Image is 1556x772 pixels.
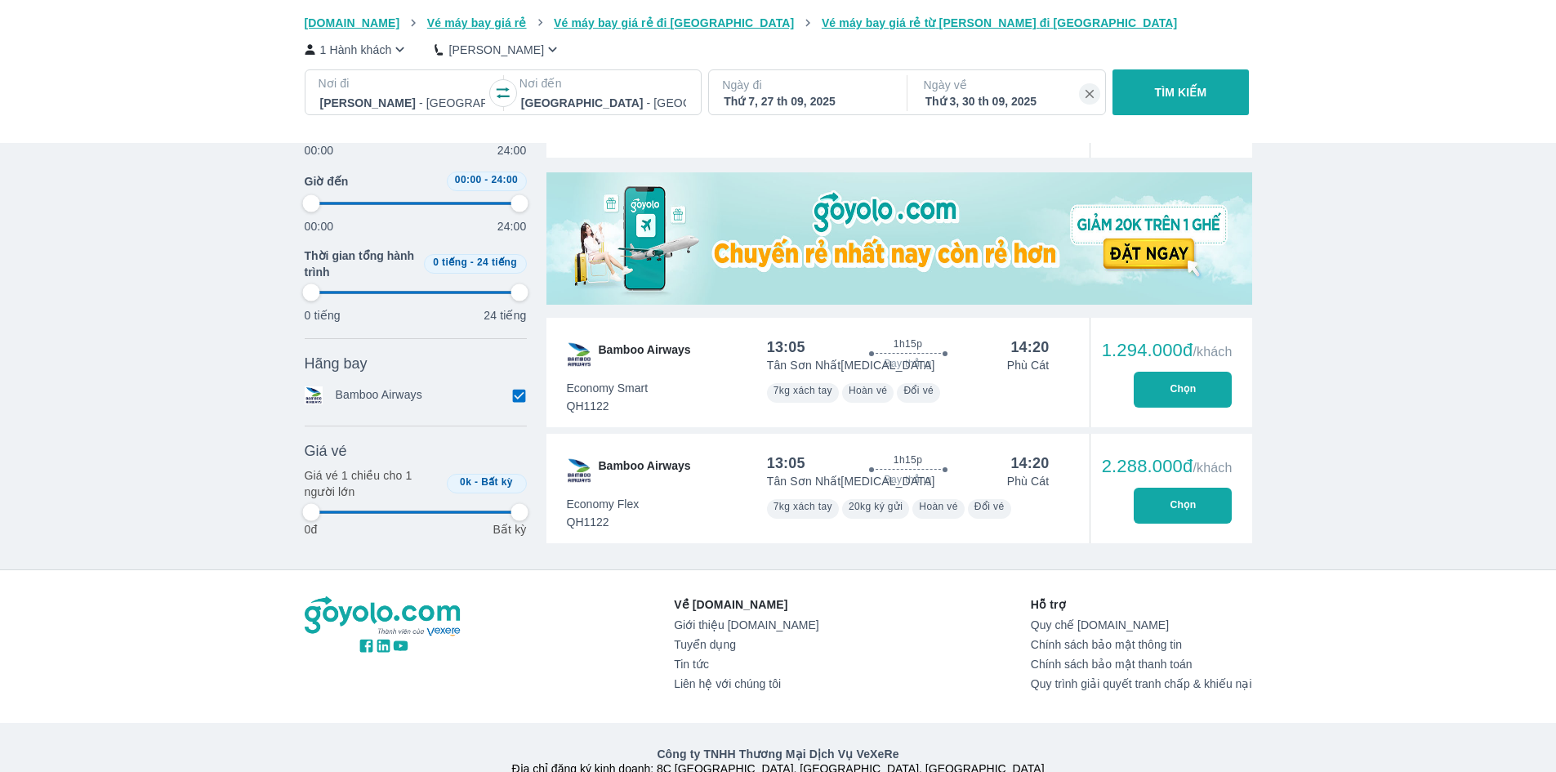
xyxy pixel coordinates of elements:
span: 7kg xách tay [774,501,832,512]
div: 2.288.000đ [1102,457,1233,476]
span: Giá vé [305,441,347,461]
a: Giới thiệu [DOMAIN_NAME] [674,618,818,631]
a: Tin tức [674,658,818,671]
div: 13:05 [767,453,805,473]
span: QH1122 [567,398,649,414]
p: Hỗ trợ [1031,596,1252,613]
span: Bamboo Airways [599,341,691,368]
img: QH [566,457,592,484]
span: Thời gian tổng hành trình [305,248,417,280]
p: Phù Cát [1007,357,1050,373]
div: Thứ 3, 30 th 09, 2025 [925,93,1090,109]
span: Vé máy bay giá rẻ đi [GEOGRAPHIC_DATA] [554,16,794,29]
span: /khách [1193,345,1232,359]
span: /khách [1193,461,1232,475]
a: Chính sách bảo mật thanh toán [1031,658,1252,671]
span: 1h15p [894,453,922,466]
span: Hoàn vé [919,501,958,512]
p: 24:00 [497,142,527,158]
a: Tuyển dụng [674,638,818,651]
span: 1h15p [894,337,922,350]
p: 0đ [305,521,318,538]
span: 7kg xách tay [774,385,832,396]
div: 14:20 [1010,337,1049,357]
p: Phù Cát [1007,473,1050,489]
p: Tân Sơn Nhất [MEDICAL_DATA] [767,357,935,373]
button: 1 Hành khách [305,41,409,58]
span: Vé máy bay giá rẻ từ [PERSON_NAME] đi [GEOGRAPHIC_DATA] [822,16,1178,29]
div: 13:05 [767,337,805,357]
div: Thứ 7, 27 th 09, 2025 [724,93,889,109]
a: Liên hệ với chúng tôi [674,677,818,690]
span: - [470,257,474,268]
button: [PERSON_NAME] [435,41,561,58]
span: Đổi vé [974,501,1005,512]
p: 1 Hành khách [320,42,392,58]
span: Đổi vé [903,385,934,396]
p: 00:00 [305,142,334,158]
span: 20kg ký gửi [849,501,903,512]
p: 24 tiếng [484,307,526,324]
p: Về [DOMAIN_NAME] [674,596,818,613]
p: [PERSON_NAME] [448,42,544,58]
span: Bất kỳ [481,476,513,488]
span: Economy Flex [567,496,640,512]
p: Tân Sơn Nhất [MEDICAL_DATA] [767,473,935,489]
div: 14:20 [1010,453,1049,473]
span: [DOMAIN_NAME] [305,16,400,29]
span: 24 tiếng [477,257,517,268]
p: Ngày về [924,77,1092,93]
span: 24:00 [491,174,518,185]
span: 0 tiếng [433,257,467,268]
p: Bất kỳ [493,521,526,538]
button: Chọn [1134,372,1232,408]
p: Công ty TNHH Thương Mại Dịch Vụ VeXeRe [308,746,1249,762]
p: Nơi đi [319,75,487,91]
p: Nơi đến [519,75,688,91]
span: Vé máy bay giá rẻ [427,16,527,29]
img: QH [566,341,592,368]
p: Ngày đi [722,77,890,93]
span: Bamboo Airways [599,457,691,484]
span: 00:00 [455,174,482,185]
p: 00:00 [305,218,334,234]
button: Chọn [1134,488,1232,524]
span: Giờ đến [305,173,349,190]
span: Hãng bay [305,354,368,373]
a: Chính sách bảo mật thông tin [1031,638,1252,651]
span: - [484,174,488,185]
img: logo [305,596,463,637]
span: Hoàn vé [849,385,888,396]
span: Economy Smart [567,380,649,396]
button: TÌM KIẾM [1112,69,1249,115]
img: media-0 [546,172,1252,305]
div: 1.294.000đ [1102,341,1233,360]
p: TÌM KIẾM [1155,84,1207,100]
span: 0k [460,476,471,488]
p: 24:00 [497,218,527,234]
nav: breadcrumb [305,15,1252,31]
span: - [475,476,478,488]
p: 0 tiếng [305,307,341,324]
a: Quy trình giải quyết tranh chấp & khiếu nại [1031,677,1252,690]
span: QH1122 [567,514,640,530]
p: Giá vé 1 chiều cho 1 người lớn [305,467,440,500]
a: Quy chế [DOMAIN_NAME] [1031,618,1252,631]
p: Bamboo Airways [336,386,422,404]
